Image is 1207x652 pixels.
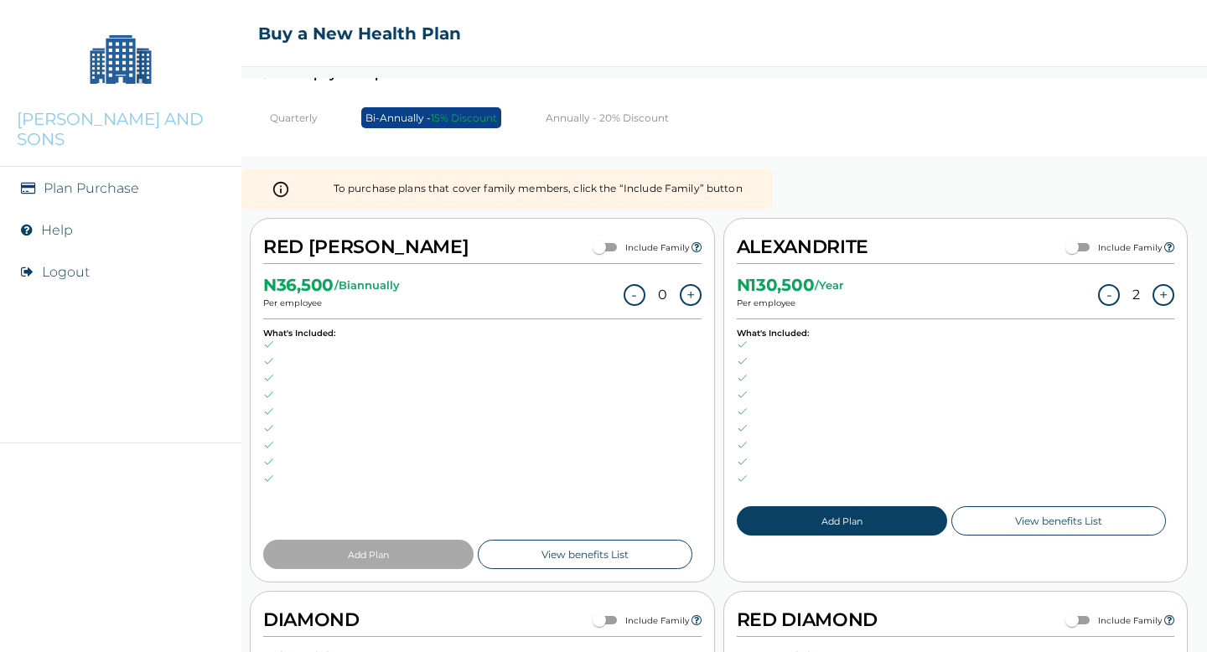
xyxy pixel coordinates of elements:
button: - [1098,284,1120,306]
div: To purchase plans that cover family members, click the “Include Family” button [334,174,743,204]
label: Include Family [625,615,689,626]
a: View benefits List [951,506,1166,536]
p: What's Included: [263,328,335,339]
button: Add Plan [263,540,474,569]
span: 15% Discount [431,111,497,124]
button: + [1153,284,1174,306]
h2: Buy a New Health Plan [258,23,461,44]
i: Let employees add up to 5 family members, including spouse and children, to their health plans. [1164,614,1174,626]
i: Let employees add up to 5 family members, including spouse and children, to their health plans. [1164,241,1174,253]
p: Annually - 20% Discount [546,111,669,124]
p: What's Included: [737,328,809,339]
i: Let employees add up to 5 family members, including spouse and children, to their health plans. [692,614,702,626]
i: Let employees add up to 5 family members, including spouse and children, to their health plans. [692,241,702,253]
p: [PERSON_NAME] AND SONS [17,109,225,149]
h2: N 130,500 [737,281,815,289]
p: /Year [815,278,843,292]
button: Add Plan [737,506,947,536]
label: Include Family [1098,615,1162,626]
a: Plan Purchase [44,180,139,196]
h2: RED [PERSON_NAME] [263,231,469,263]
button: - [624,284,645,306]
h2: N 36,500 [263,281,334,289]
img: Company [79,17,163,101]
h2: RED DIAMOND [737,604,878,636]
button: Logout [42,264,90,280]
a: View benefits List [478,540,692,569]
p: / Biannually [334,278,400,292]
label: Include Family [625,242,689,253]
p: Quarterly [270,111,318,124]
button: + [680,284,702,306]
p: 2 [1132,287,1140,303]
h2: ALEXANDRITE [737,231,868,263]
img: RelianceHMO's Logo [17,610,225,635]
label: Include Family [1098,242,1162,253]
h2: DIAMOND [263,604,360,636]
div: Per employee [263,272,400,308]
p: 0 [658,287,667,303]
a: Help [41,222,73,238]
p: Bi-Annually - [361,107,501,128]
div: Per employee [737,272,844,308]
